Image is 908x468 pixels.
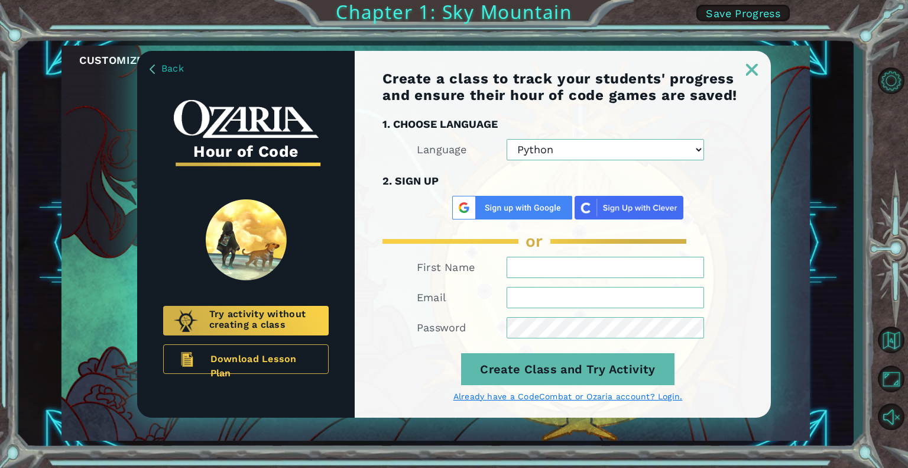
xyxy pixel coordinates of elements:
[174,138,319,164] h3: Hour of Code
[417,321,466,335] label: Password
[417,260,475,275] label: First Name
[382,172,753,190] h3: 2. SIGN UP
[209,309,319,333] span: Try activity without creating a class
[461,353,674,385] button: Create Class and Try Activity
[163,344,329,374] a: Download Lesson Plan
[172,345,202,374] img: LessonPlan.png
[746,64,758,76] img: ExitButton_Dusk.png
[417,143,467,157] label: Language
[575,196,683,220] img: clever_sso_button@2x.png
[150,64,155,74] img: BackArrow_Dusk.png
[526,231,543,251] span: or
[174,100,319,138] img: whiteOzariaWordmark.png
[161,63,184,74] span: Back
[382,70,753,104] h1: Create a class to track your students' progress and ensure their hour of code games are saved!
[417,291,446,305] label: Email
[173,309,199,333] img: Ozaria.png
[210,352,320,366] span: Download Lesson Plan
[452,196,572,220] img: Google%20Sign%20Up.png
[206,199,287,280] img: SpiritLandReveal.png
[382,391,753,402] a: Already have a CodeCombat or Ozaria account? Login.
[382,115,753,133] h3: 1. CHOOSE LANGUAGE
